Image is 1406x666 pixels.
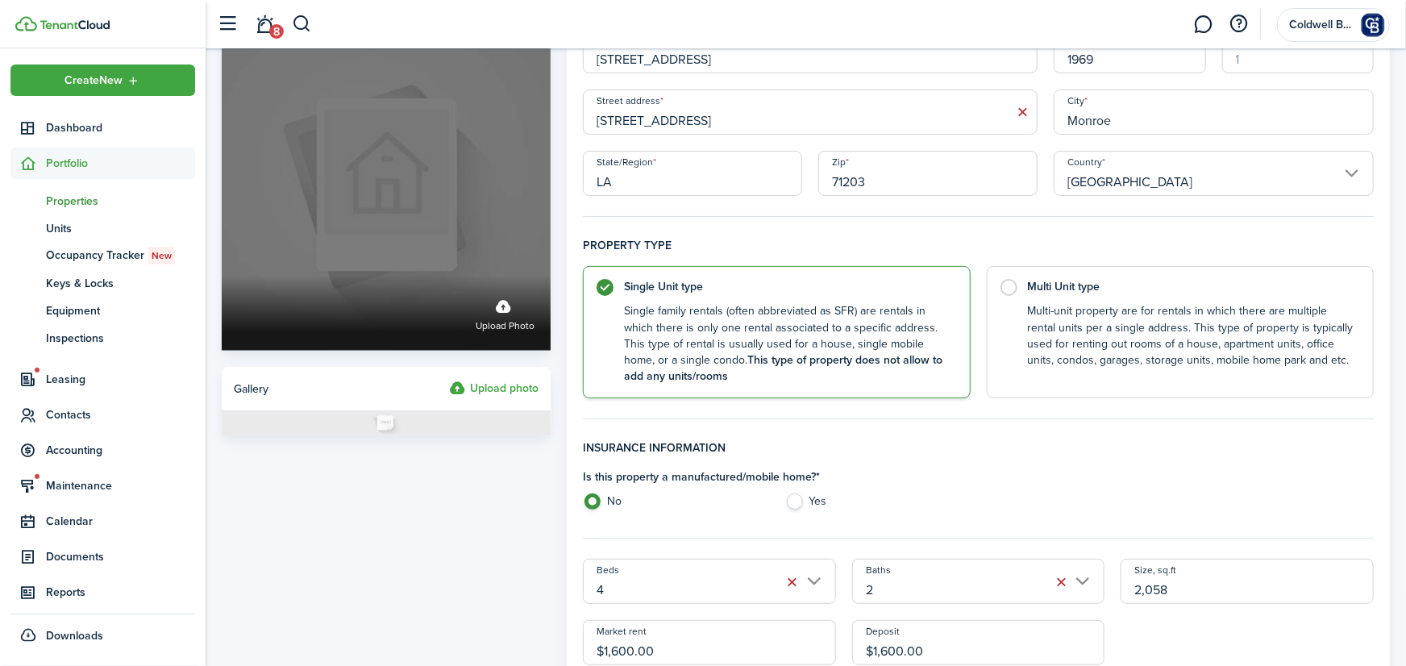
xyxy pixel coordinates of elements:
[46,371,195,388] span: Leasing
[46,330,195,347] span: Inspections
[46,513,195,530] span: Calendar
[46,119,195,136] span: Dashboard
[10,297,195,324] a: Equipment
[624,352,942,385] b: This type of property does not allow to add any units/rooms
[46,275,195,292] span: Keys & Locks
[583,620,836,665] input: 0.00
[40,20,110,30] img: TenantCloud
[852,620,1105,665] input: 0.00
[292,10,312,38] button: Search
[46,302,195,319] span: Equipment
[10,187,195,214] a: Properties
[46,442,195,459] span: Accounting
[583,439,1374,468] h4: Insurance information
[10,269,195,297] a: Keys & Locks
[1360,12,1386,38] img: Coldwell Banker Group One Realty
[10,577,195,608] a: Reports
[1028,279,1357,295] control-radio-card-title: Multi Unit type
[10,112,195,144] a: Dashboard
[10,65,195,96] button: Open menu
[583,493,768,518] label: No
[15,16,37,31] img: TenantCloud
[476,292,535,335] label: Upload photo
[46,193,195,210] span: Properties
[222,411,551,435] img: Photo placeholder
[46,155,195,172] span: Portfolio
[269,24,284,39] span: 8
[624,279,953,295] control-radio-card-title: Single Unit type
[785,493,971,518] label: Yes
[65,75,123,86] span: Create New
[1222,28,1374,73] input: 1
[10,242,195,269] a: Occupancy TrackerNew
[10,214,195,242] a: Units
[10,324,195,352] a: Inspections
[250,4,281,45] a: Notifications
[476,318,535,335] span: Upload photo
[1188,4,1219,45] a: Messaging
[583,237,1374,266] h4: Property type
[624,303,953,385] control-radio-card-description: Single family rentals (often abbreviated as SFR) are rentals in which there is only one rental as...
[46,220,195,237] span: Units
[583,89,1038,135] input: Start typing the address and then select from the dropdown
[152,248,172,263] span: New
[46,584,195,601] span: Reports
[1289,19,1354,31] span: Coldwell Banker Group One Realty
[234,381,268,398] span: Gallery
[1050,571,1072,593] button: Clear
[781,571,804,593] button: Clear
[1121,559,1374,604] input: 0.00
[1028,303,1357,368] control-radio-card-description: Multi-unit property are for rentals in which there are multiple rental units per a single address...
[46,627,103,644] span: Downloads
[46,406,195,423] span: Contacts
[46,247,195,264] span: Occupancy Tracker
[213,9,243,40] button: Open sidebar
[583,468,970,485] h4: Is this property a manufactured/mobile home? *
[46,477,195,494] span: Maintenance
[46,548,195,565] span: Documents
[1225,10,1253,38] button: Open resource center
